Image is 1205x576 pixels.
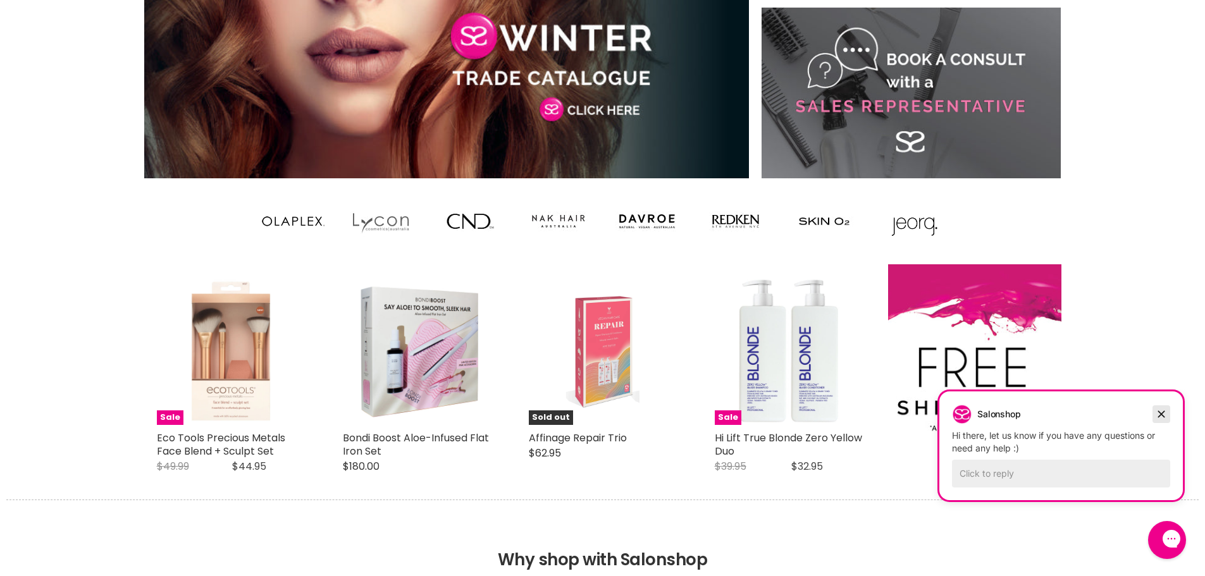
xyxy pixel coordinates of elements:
[529,431,627,445] a: Affinage Repair Trio
[527,196,590,247] img: nak_160x160@2x.jpg
[901,383,1049,400] h2: Value Packs & Gifts
[157,459,189,474] span: $49.99
[565,277,639,425] img: Affinage Repair Trio
[343,277,491,425] img: Bondi Boost Aloe-Infused Flat Iron Set
[791,459,823,474] span: $32.95
[1142,517,1192,563] iframe: Gorgias live chat messenger
[232,459,266,474] span: $44.95
[157,277,305,425] img: Eco Tools Precious Metals Face Blend + Sculpt Set
[343,459,380,474] span: $180.00
[881,196,944,247] img: jerog_160x160@2x.gif
[529,446,561,460] span: $62.95
[958,363,992,376] span: View all
[343,431,489,458] a: Bondi Boost Aloe-Infused Flat Iron Set
[438,196,502,247] img: cnd_160x160@2x.jpg
[715,431,862,458] a: Hi Lift True Blonde Zero Yellow Duo
[350,196,413,247] img: lycon_160x160@2x.jpg
[157,431,285,458] a: Eco Tools Precious Metals Face Blend + Sculpt Set
[157,277,305,425] a: Eco Tools Precious Metals Face Blend + Sculpt Set Eco Tools Precious Metals Face Blend + Sculpt S...
[930,389,1192,519] iframe: Gorgias live chat campaigns
[704,196,767,247] img: redken00_160x160@2x.jpg
[715,410,741,425] span: Sale
[715,277,863,425] a: Hi Lift True Blonde Zero Yellow Duo Sale
[888,264,1061,499] a: View all Value Packs & Gifts
[615,196,679,247] img: davroe_160x160@2x.jpg
[715,277,863,425] img: Hi Lift True Blonde Zero Yellow Duo
[157,410,183,425] span: Sale
[793,196,856,247] img: skino2_160x160@2x.jpg
[529,410,573,425] span: Sold out
[529,277,677,425] a: Affinage Repair Trio Affinage Repair Trio Sold out
[715,459,746,474] span: $39.95
[261,196,324,247] img: olaplex1_160x160@2x.gif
